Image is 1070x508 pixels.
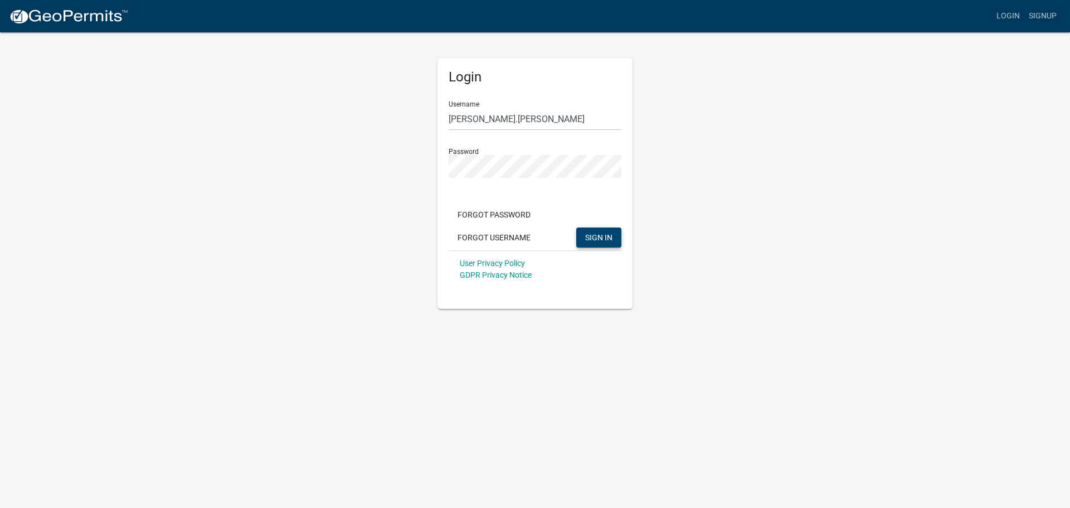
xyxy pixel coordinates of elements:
a: User Privacy Policy [460,259,525,268]
a: GDPR Privacy Notice [460,270,532,279]
a: Login [992,6,1024,27]
h5: Login [449,69,621,85]
span: SIGN IN [585,233,612,241]
a: Signup [1024,6,1061,27]
button: SIGN IN [576,228,621,248]
button: Forgot Username [449,228,539,248]
button: Forgot Password [449,205,539,225]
